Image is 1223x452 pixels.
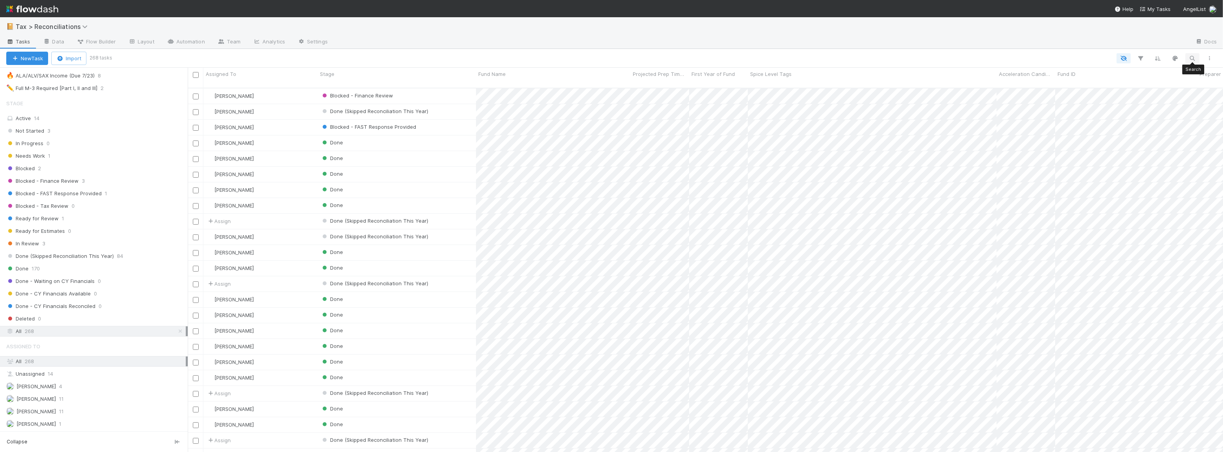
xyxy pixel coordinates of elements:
[321,373,343,381] div: Done
[77,38,116,45] span: Flow Builder
[214,328,254,334] span: [PERSON_NAME]
[193,391,199,397] input: Toggle Row Selected
[211,36,247,49] a: Team
[207,389,231,397] span: Assign
[321,171,343,177] span: Done
[214,124,254,130] span: [PERSON_NAME]
[214,155,254,162] span: [PERSON_NAME]
[1209,5,1217,13] img: avatar_85833754-9fc2-4f19-a44b-7938606ee299.png
[321,249,343,255] span: Done
[72,201,75,211] span: 0
[6,314,35,324] span: Deleted
[207,124,213,130] img: avatar_705f3a58-2659-4f93-91ad-7a5be837418b.png
[6,189,102,198] span: Blocked - FAST Response Provided
[101,83,111,93] span: 2
[321,421,343,427] span: Done
[207,265,213,271] img: avatar_85833754-9fc2-4f19-a44b-7938606ee299.png
[321,265,343,271] span: Done
[321,327,343,333] span: Done
[6,52,48,65] button: NewTask
[193,109,199,115] input: Toggle Row Selected
[214,108,254,115] span: [PERSON_NAME]
[321,232,428,240] div: Done (Skipped Reconciliation This Year)
[207,374,254,382] div: [PERSON_NAME]
[6,72,14,79] span: 🔥
[47,139,50,148] span: 0
[16,383,56,389] span: [PERSON_NAME]
[321,185,343,193] div: Done
[193,250,199,256] input: Toggle Row Selected
[320,70,334,78] span: Stage
[6,395,14,403] img: avatar_04ed6c9e-3b93-401c-8c3a-8fad1b1fc72c.png
[207,342,254,350] div: [PERSON_NAME]
[6,126,44,136] span: Not Started
[37,36,70,49] a: Data
[32,264,40,274] span: 170
[59,407,64,416] span: 11
[207,328,213,334] img: avatar_85833754-9fc2-4f19-a44b-7938606ee299.png
[207,358,254,366] div: [PERSON_NAME]
[321,296,343,302] span: Done
[291,36,334,49] a: Settings
[321,155,343,161] span: Done
[207,249,213,256] img: avatar_85833754-9fc2-4f19-a44b-7938606ee299.png
[6,339,40,354] span: Assigned To
[207,421,254,429] div: [PERSON_NAME]
[214,343,254,349] span: [PERSON_NAME]
[1140,6,1171,12] span: My Tasks
[16,408,56,414] span: [PERSON_NAME]
[207,140,213,146] img: avatar_85833754-9fc2-4f19-a44b-7938606ee299.png
[16,396,56,402] span: [PERSON_NAME]
[207,343,213,349] img: avatar_85833754-9fc2-4f19-a44b-7938606ee299.png
[633,70,687,78] span: Projected Prep Time (Minutes)
[999,70,1053,78] span: Acceleration Candidate
[321,436,428,444] div: Done (Skipped Reconciliation This Year)
[321,437,428,443] span: Done (Skipped Reconciliation This Year)
[321,107,428,115] div: Done (Skipped Reconciliation This Year)
[247,36,291,49] a: Analytics
[193,203,199,209] input: Toggle Row Selected
[214,421,254,428] span: [PERSON_NAME]
[207,234,213,240] img: avatar_66854b90-094e-431f-b713-6ac88429a2b8.png
[47,126,50,136] span: 3
[207,139,254,147] div: [PERSON_NAME]
[38,164,41,173] span: 2
[16,421,56,427] span: [PERSON_NAME]
[59,419,61,429] span: 1
[207,170,254,178] div: [PERSON_NAME]
[6,289,91,299] span: Done - CY Financials Available
[193,125,199,131] input: Toggle Row Selected
[214,93,254,99] span: [PERSON_NAME]
[98,71,109,81] span: 8
[321,154,343,162] div: Done
[321,326,343,334] div: Done
[207,436,231,444] span: Assign
[321,374,343,380] span: Done
[7,438,27,445] span: Collapse
[321,405,343,412] span: Done
[321,390,428,396] span: Done (Skipped Reconciliation This Year)
[321,279,428,287] div: Done (Skipped Reconciliation This Year)
[122,36,161,49] a: Layout
[98,276,101,286] span: 0
[321,139,343,146] span: Done
[691,70,735,78] span: First Year of Fund
[207,327,254,335] div: [PERSON_NAME]
[193,360,199,366] input: Toggle Row Selected
[207,280,231,288] div: Assign
[321,123,416,131] div: Blocked - FAST Response Provided
[321,358,343,365] span: Done
[193,187,199,193] input: Toggle Row Selected
[48,151,50,161] span: 1
[6,23,14,30] span: 📔
[321,202,343,208] span: Done
[70,36,122,49] a: Flow Builder
[321,92,393,99] span: Blocked - Finance Review
[117,251,123,261] span: 84
[6,407,14,415] img: avatar_cfa6ccaa-c7d9-46b3-b608-2ec56ecf97ad.png
[193,172,199,178] input: Toggle Row Selected
[214,375,254,381] span: [PERSON_NAME]
[6,151,45,161] span: Needs Work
